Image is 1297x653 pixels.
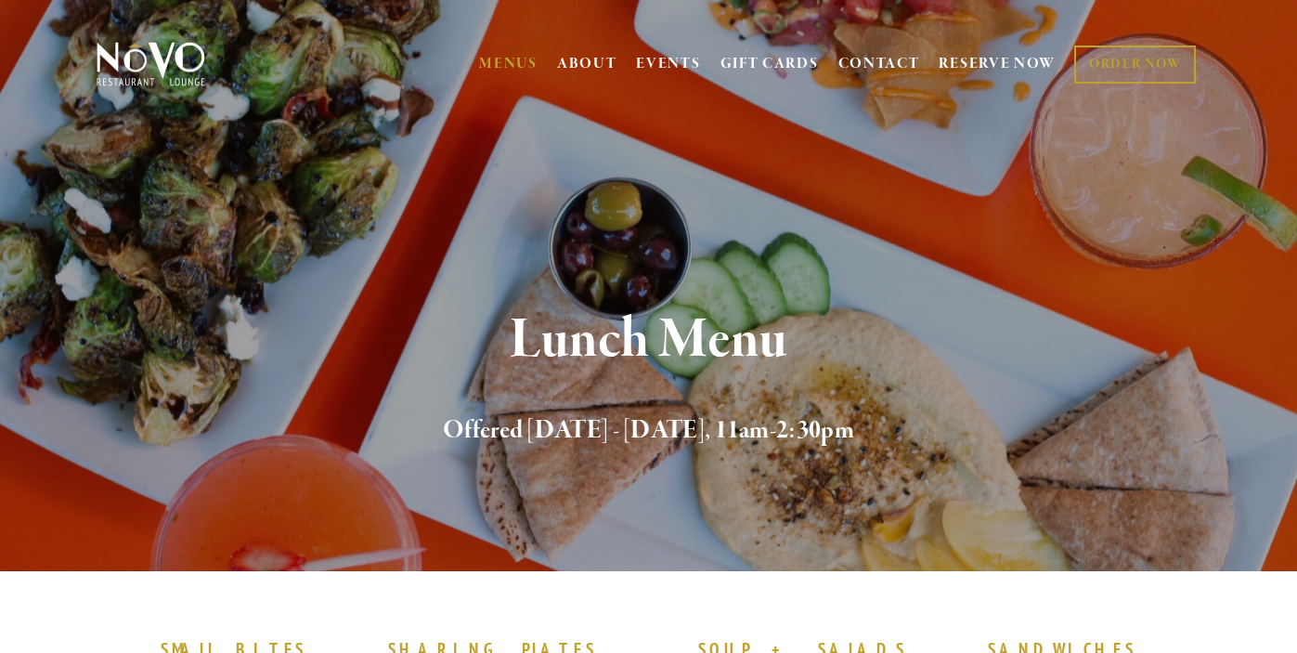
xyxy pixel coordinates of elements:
a: ORDER NOW [1074,46,1196,84]
a: MENUS [479,55,538,73]
a: RESERVE NOW [939,46,1056,82]
img: Novo Restaurant &amp; Lounge [93,41,209,87]
a: CONTACT [838,46,920,82]
a: ABOUT [557,55,617,73]
h1: Lunch Menu [126,310,1171,371]
h2: Offered [DATE] - [DATE], 11am-2:30pm [126,411,1171,451]
a: GIFT CARDS [720,46,819,82]
a: EVENTS [636,55,700,73]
